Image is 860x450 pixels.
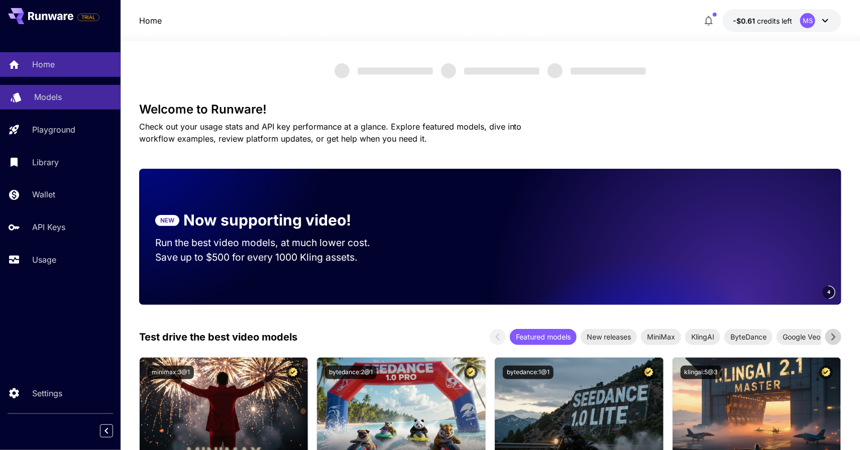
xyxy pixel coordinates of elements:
[32,58,55,70] p: Home
[32,221,65,233] p: API Keys
[77,11,99,23] span: Add your payment card to enable full platform functionality.
[733,17,757,25] span: -$0.61
[78,14,99,21] span: TRIAL
[641,329,681,345] div: MiniMax
[148,366,194,379] button: minimax:3@1
[724,329,773,345] div: ByteDance
[139,122,522,144] span: Check out your usage stats and API key performance at a glance. Explore featured models, dive int...
[681,366,722,379] button: klingai:5@3
[800,13,815,28] div: MS
[286,366,300,379] button: Certified Model – Vetted for best performance and includes a commercial license.
[32,254,56,266] p: Usage
[100,424,113,437] button: Collapse sidebar
[325,366,377,379] button: bytedance:2@1
[464,366,478,379] button: Certified Model – Vetted for best performance and includes a commercial license.
[139,15,162,27] nav: breadcrumb
[827,288,830,296] span: 4
[107,422,121,440] div: Collapse sidebar
[757,17,792,25] span: credits left
[160,216,174,225] p: NEW
[642,366,656,379] button: Certified Model – Vetted for best performance and includes a commercial license.
[581,329,637,345] div: New releases
[641,331,681,342] span: MiniMax
[777,329,826,345] div: Google Veo
[581,331,637,342] span: New releases
[32,387,62,399] p: Settings
[139,15,162,27] a: Home
[34,91,62,103] p: Models
[685,331,720,342] span: KlingAI
[139,329,297,345] p: Test drive the best video models
[510,331,577,342] span: Featured models
[819,366,833,379] button: Certified Model – Vetted for best performance and includes a commercial license.
[32,156,59,168] p: Library
[685,329,720,345] div: KlingAI
[777,331,826,342] span: Google Veo
[155,236,389,250] p: Run the best video models, at much lower cost.
[510,329,577,345] div: Featured models
[733,16,792,26] div: -$0.6128
[723,9,841,32] button: -$0.6128MS
[183,209,351,232] p: Now supporting video!
[32,124,75,136] p: Playground
[32,188,55,200] p: Wallet
[503,366,554,379] button: bytedance:1@1
[724,331,773,342] span: ByteDance
[139,102,841,117] h3: Welcome to Runware!
[155,250,389,265] p: Save up to $500 for every 1000 Kling assets.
